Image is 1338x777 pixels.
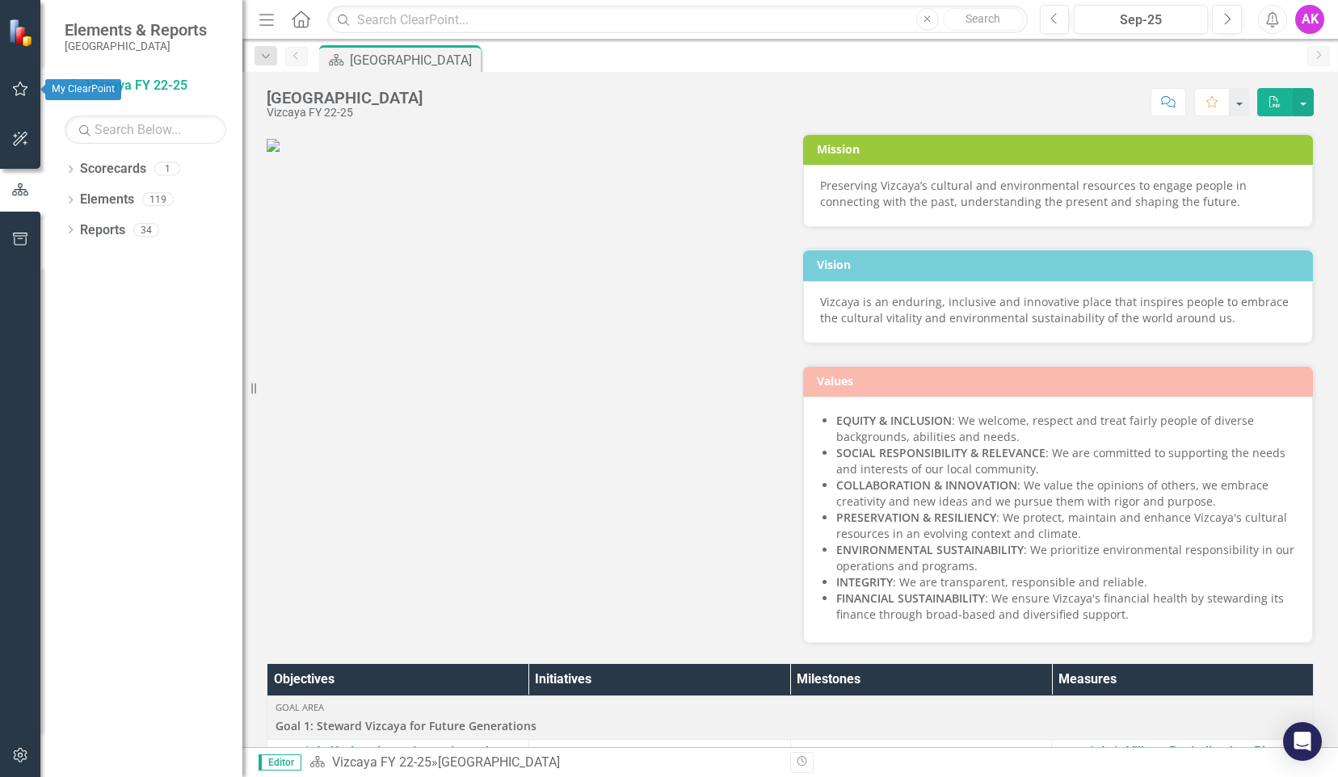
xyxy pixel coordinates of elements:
[267,89,423,107] div: [GEOGRAPHIC_DATA]
[309,754,778,772] div: »
[65,115,226,144] input: Search Below...
[820,178,1296,210] div: Preserving Vizcaya’s cultural and environmental resources to engage people in connecting with the...
[133,223,159,237] div: 34
[276,718,1305,734] span: Goal 1: Steward Vizcaya for Future Generations
[80,221,125,240] a: Reports
[836,590,1296,623] li: : We ensure Vizcaya's financial health by stewarding its finance through broad-based and diversif...
[836,477,1296,510] li: : We value the opinions of others, we embrace creativity and new ideas and we pursue them with ri...
[836,542,1024,557] strong: ENVIRONMENTAL SUSTAINABILITY
[820,294,1296,326] div: Vizcaya is an enduring, inclusive and innovative place that inspires people to embrace the cultur...
[817,375,1305,387] h3: Values
[332,754,431,770] a: Vizcaya FY 22-25
[817,258,1305,271] h3: Vision
[80,160,146,178] a: Scorecards
[836,413,1296,445] li: : We welcome, respect and treat fairly people of diverse backgrounds, abilities and needs.
[267,139,280,152] img: VIZ_LOGO_2955_RGB.jpg
[267,107,423,119] div: Vizcaya FY 22-25
[836,510,996,525] strong: PRESERVATION & RESILIENCY
[438,754,560,770] div: [GEOGRAPHIC_DATA]
[836,542,1296,574] li: : We prioritize environmental responsibility in our operations and programs.
[267,696,1314,740] td: Double-Click to Edit
[1074,5,1208,34] button: Sep-25
[836,445,1046,460] strong: SOCIAL RESPONSIBILITY & RELEVANCE
[154,162,180,176] div: 1
[836,445,1296,477] li: : We are committed to supporting the needs and interests of our local community.
[259,754,301,771] span: Editor
[1088,745,1305,773] a: 1.A.1. Village Revitalization: Phase 1A and 1B
[943,8,1024,31] button: Search
[142,193,174,207] div: 119
[1295,5,1324,34] button: AK
[836,413,952,428] strong: EQUITY & INCLUSION
[80,191,134,209] a: Elements
[1079,10,1202,30] div: Sep-25
[836,477,1017,493] strong: COLLABORATION & INNOVATION
[350,50,477,70] div: [GEOGRAPHIC_DATA]
[966,12,1000,25] span: Search
[836,590,985,606] strong: FINANCIAL SUSTAINABILITY
[1283,722,1322,761] div: Open Intercom Messenger
[65,77,226,95] a: Vizcaya FY 22-25
[836,574,893,590] strong: INTEGRITY
[8,19,36,47] img: ClearPoint Strategy
[836,574,1296,590] li: : We are transparent, responsible and reliable.
[45,79,121,100] div: My ClearPoint
[65,20,207,40] span: Elements & Reports
[276,701,1305,714] div: Goal Area
[65,40,207,52] small: [GEOGRAPHIC_DATA]
[817,143,1305,155] h3: Mission
[327,6,1027,34] input: Search ClearPoint...
[836,510,1296,542] li: : We protect, maintain and enhance Vizcaya's cultural resources in an evolving context and climate.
